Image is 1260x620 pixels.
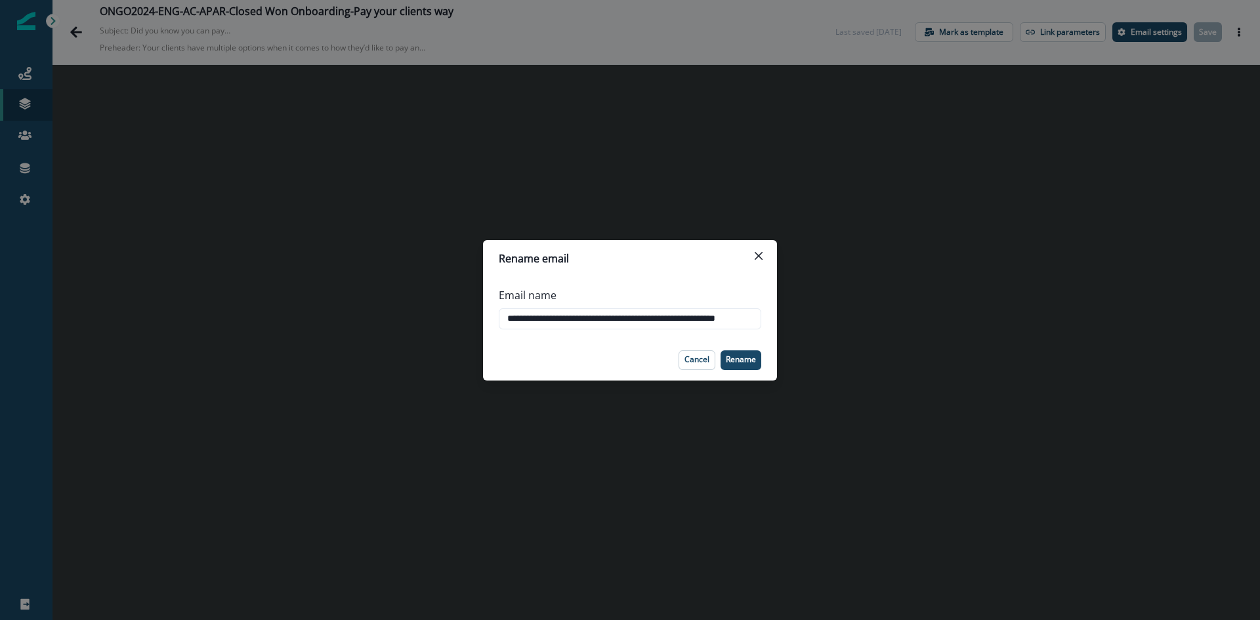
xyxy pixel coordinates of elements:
p: Rename email [499,251,569,266]
p: Rename [726,355,756,364]
p: Email name [499,287,556,303]
p: Cancel [684,355,709,364]
button: Close [748,245,769,266]
button: Rename [721,350,761,370]
button: Cancel [679,350,715,370]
